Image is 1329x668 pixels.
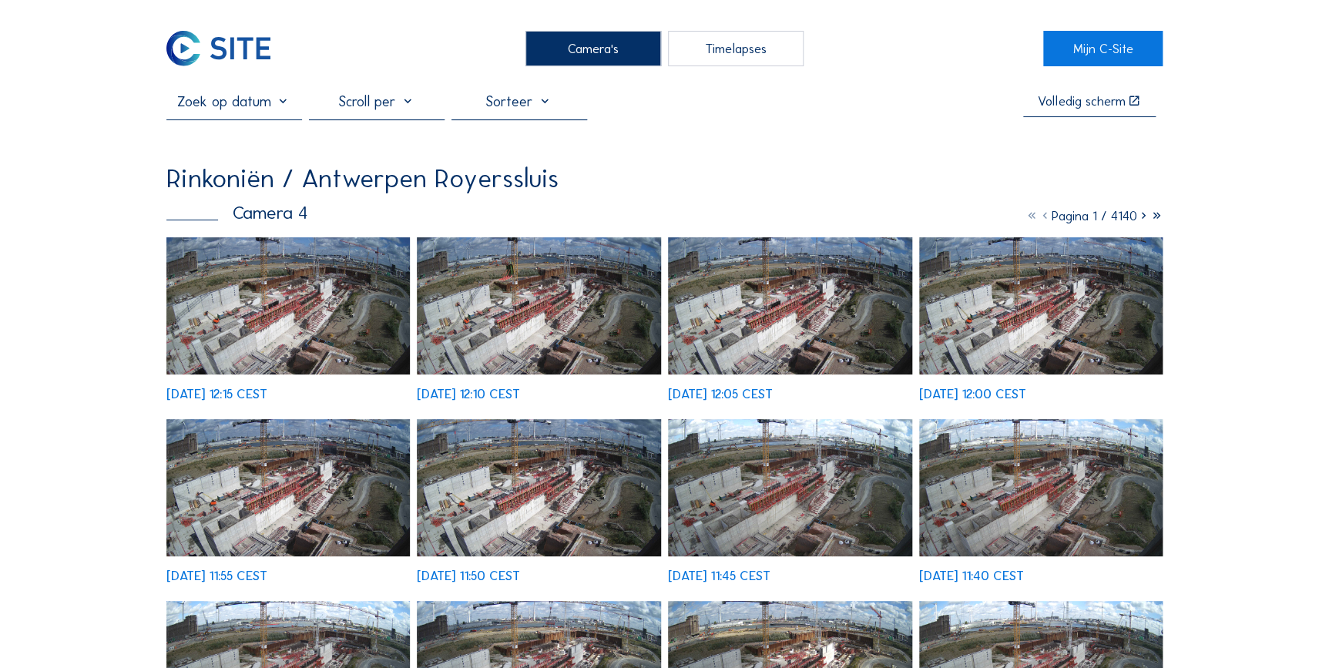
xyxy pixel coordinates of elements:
a: Mijn C-Site [1043,31,1163,65]
div: [DATE] 11:45 CEST [668,569,770,582]
div: Rinkoniën / Antwerpen Royerssluis [166,166,559,192]
span: Pagina 1 / 4140 [1051,208,1136,223]
div: Timelapses [668,31,804,65]
div: [DATE] 11:55 CEST [166,569,267,582]
div: [DATE] 12:05 CEST [668,388,773,401]
img: image_52939804 [668,419,912,556]
img: C-SITE Logo [166,31,270,65]
input: Zoek op datum 󰅀 [166,92,302,110]
a: C-SITE Logo [166,31,286,65]
img: image_52940496 [417,237,661,374]
div: Volledig scherm [1038,95,1126,108]
img: image_52940279 [919,237,1163,374]
img: image_52940349 [668,237,912,374]
div: [DATE] 11:50 CEST [417,569,520,582]
img: image_52939957 [417,419,661,556]
div: [DATE] 11:40 CEST [919,569,1024,582]
div: Camera 4 [166,204,308,223]
div: [DATE] 12:00 CEST [919,388,1026,401]
img: image_52940655 [166,237,411,374]
img: image_52939734 [919,419,1163,556]
div: Camera's [525,31,661,65]
img: image_52940121 [166,419,411,556]
div: [DATE] 12:10 CEST [417,388,520,401]
div: [DATE] 12:15 CEST [166,388,267,401]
